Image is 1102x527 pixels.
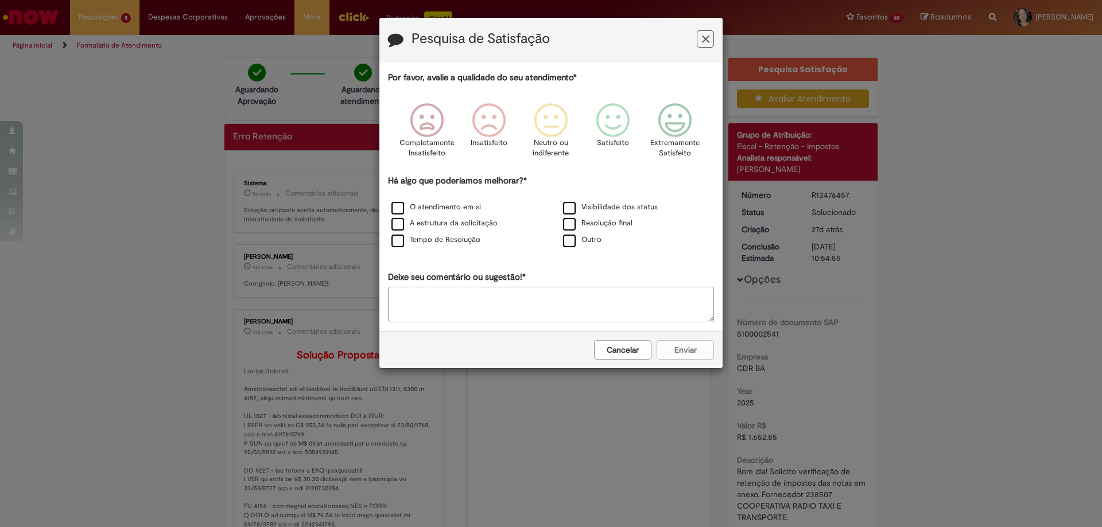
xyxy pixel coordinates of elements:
label: Deixe seu comentário ou sugestão!* [388,271,526,283]
div: Satisfeito [584,95,642,173]
p: Completamente Insatisfeito [399,138,455,159]
div: Completamente Insatisfeito [397,95,456,173]
label: A estrutura da solicitação [391,218,498,229]
button: Cancelar [594,340,651,360]
label: Por favor, avalie a qualidade do seu atendimento* [388,72,577,84]
label: Resolução final [563,218,633,229]
div: Há algo que poderíamos melhorar?* [388,175,714,249]
div: Insatisfeito [460,95,518,173]
label: O atendimento em si [391,202,481,213]
p: Satisfeito [597,138,629,149]
label: Pesquisa de Satisfação [412,32,550,46]
p: Insatisfeito [471,138,507,149]
label: Visibilidade dos status [563,202,658,213]
p: Neutro ou indiferente [530,138,572,159]
p: Extremamente Satisfeito [650,138,700,159]
label: Tempo de Resolução [391,235,480,245]
div: Extremamente Satisfeito [646,95,704,173]
div: Neutro ou indiferente [522,95,580,173]
label: Outro [563,235,602,245]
